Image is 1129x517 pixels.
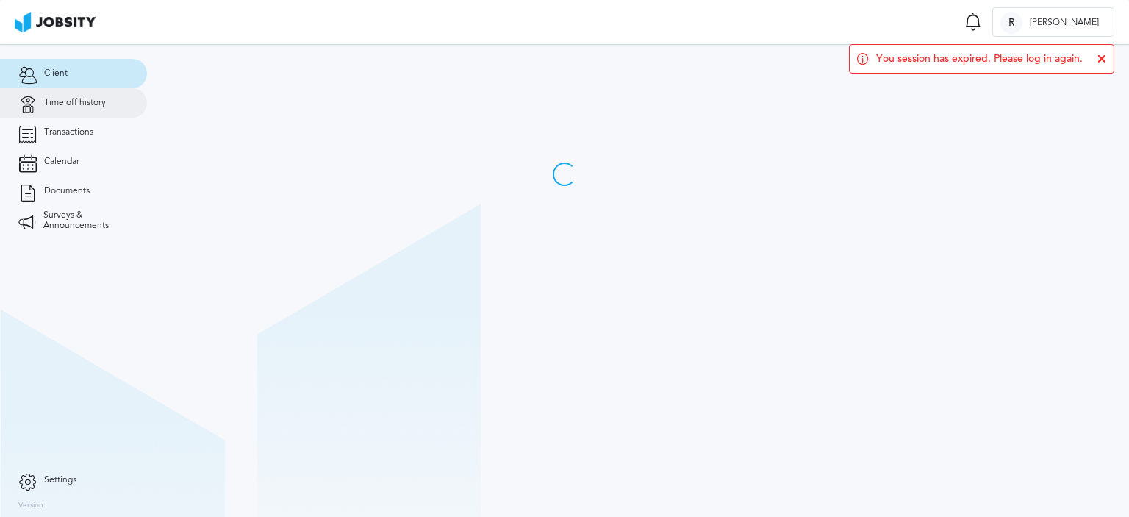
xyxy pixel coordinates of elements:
[44,68,68,79] span: Client
[44,475,76,485] span: Settings
[876,53,1083,65] span: You session has expired. Please log in again.
[44,186,90,196] span: Documents
[43,210,129,231] span: Surveys & Announcements
[1022,18,1106,28] span: [PERSON_NAME]
[44,157,79,167] span: Calendar
[1000,12,1022,34] div: R
[992,7,1114,37] button: R[PERSON_NAME]
[18,502,46,510] label: Version:
[44,98,106,108] span: Time off history
[15,12,96,32] img: ab4bad089aa723f57921c736e9817d99.png
[44,127,93,138] span: Transactions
